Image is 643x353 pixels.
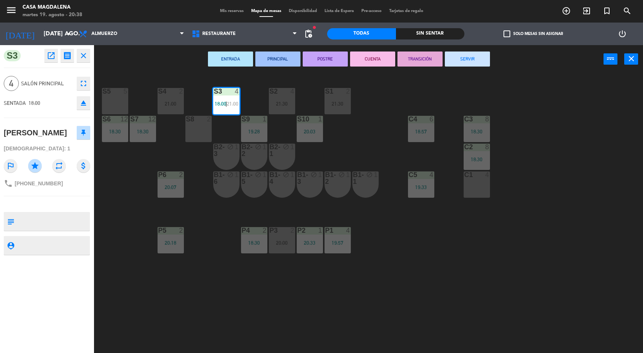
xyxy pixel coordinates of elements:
[297,240,323,245] div: 20:33
[346,171,350,178] div: 1
[158,185,184,190] div: 20:07
[366,171,373,178] i: block
[158,101,184,106] div: 21:00
[562,6,571,15] i: add_circle_outline
[4,142,90,155] div: [DEMOGRAPHIC_DATA]: 1
[120,116,128,123] div: 12
[91,31,117,36] span: Almuerzo
[304,29,313,38] span: pending_actions
[23,4,82,11] div: Casa Magdalena
[207,116,211,123] div: 2
[318,227,323,234] div: 1
[241,129,267,134] div: 19:28
[77,96,90,110] button: eject
[247,9,285,13] span: Mapa de mesas
[179,88,183,95] div: 2
[353,171,353,185] div: B1-1
[397,52,443,67] button: TRANSICIÓN
[303,52,348,67] button: POSTRE
[64,29,73,38] i: arrow_drop_down
[408,185,434,190] div: 19:33
[503,30,510,37] span: check_box_outline_blank
[485,144,490,150] div: 8
[262,227,267,234] div: 2
[604,53,617,65] button: power_input
[464,129,490,134] div: 18:30
[429,171,434,178] div: 4
[241,240,267,245] div: 18:30
[4,50,21,61] span: S3
[290,171,295,178] div: 1
[385,9,427,13] span: Tarjetas de regalo
[297,129,323,134] div: 20:03
[485,116,490,123] div: 8
[283,144,289,150] i: block
[179,227,183,234] div: 2
[77,159,90,173] i: attach_money
[208,52,253,67] button: ENTRADA
[227,101,238,107] span: 21:00
[346,227,350,234] div: 4
[227,144,234,150] i: block
[79,79,88,88] i: fullscreen
[255,171,261,178] i: block
[235,171,239,178] div: 1
[358,9,385,13] span: Pre-acceso
[79,98,88,108] i: eject
[627,54,636,63] i: close
[47,51,56,60] i: open_in_new
[255,144,261,150] i: block
[503,30,563,37] label: Solo mesas sin asignar
[23,11,82,19] div: martes 19. agosto - 20:38
[325,240,351,245] div: 19:57
[216,9,247,13] span: Mis reservas
[325,227,326,234] div: P1
[6,217,15,226] i: subject
[21,79,73,88] span: Salón Principal
[445,52,490,67] button: SERVIR
[290,227,295,234] div: 2
[235,88,239,95] div: 4
[158,227,159,234] div: P5
[215,101,226,107] span: 18:00
[4,127,67,139] div: [PERSON_NAME]
[158,88,159,95] div: S4
[582,6,591,15] i: exit_to_app
[464,157,490,162] div: 18:30
[226,101,227,107] span: |
[44,49,58,62] button: open_in_new
[374,171,378,178] div: 1
[179,171,183,178] div: 2
[290,88,295,95] div: 4
[77,77,90,90] button: fullscreen
[623,6,632,15] i: search
[79,51,88,60] i: close
[325,101,351,106] div: 21:30
[158,240,184,245] div: 20:18
[29,100,40,106] span: 18:00
[6,5,17,18] button: menu
[4,100,26,106] span: SENTADA
[6,5,17,16] i: menu
[4,76,19,91] span: 4
[262,171,267,178] div: 1
[227,171,234,178] i: block
[202,31,236,36] span: Restaurante
[158,171,159,178] div: P6
[52,159,66,173] i: repeat
[338,171,345,178] i: block
[350,52,395,67] button: CUENTA
[6,241,15,250] i: person_pin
